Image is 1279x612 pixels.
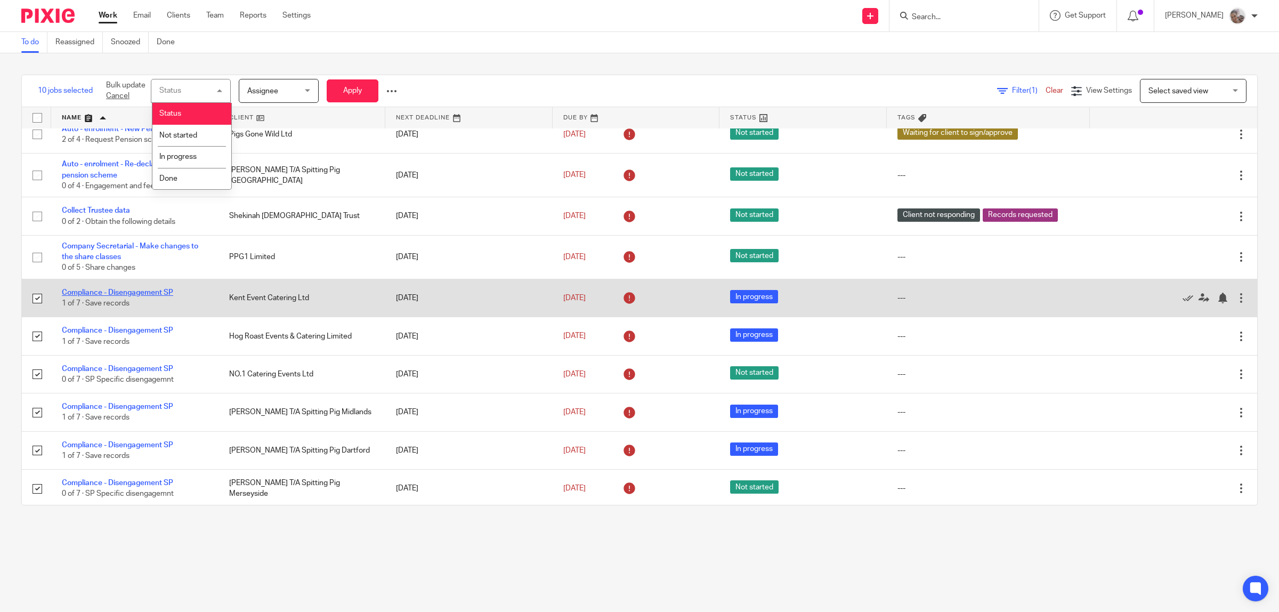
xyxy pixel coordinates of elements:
span: 10 jobs selected [38,85,93,96]
a: Reports [240,10,266,21]
span: Waiting for client to sign/approve [897,126,1018,140]
td: [DATE] [385,393,553,431]
div: --- [897,369,1079,380]
a: Settings [282,10,311,21]
span: [DATE] [563,172,586,179]
span: Get Support [1065,12,1106,19]
td: Kent Event Catering Ltd [218,279,386,317]
span: Not started [730,249,779,262]
td: [DATE] [385,431,553,469]
div: --- [897,293,1079,303]
span: 1 of 7 · Save records [62,300,129,307]
span: [DATE] [563,212,586,220]
td: Pigs Gone Wild Ltd [218,115,386,153]
a: Team [206,10,224,21]
td: [PERSON_NAME] T/A Spitting Pig [GEOGRAPHIC_DATA] [218,154,386,197]
a: Cancel [106,92,129,100]
a: To do [21,32,47,53]
a: Compliance - Disengagement SP [62,365,173,373]
span: 2 of 4 · Request Pension scheme [62,136,171,143]
a: Compliance - Disengagement SP [62,327,173,334]
p: [PERSON_NAME] [1165,10,1224,21]
span: Filter [1012,87,1046,94]
span: Status [159,110,181,117]
a: Reassigned [55,32,103,53]
span: Done [159,175,177,182]
div: --- [897,445,1079,456]
a: Clear [1046,87,1063,94]
span: Records requested [983,208,1058,222]
div: --- [897,252,1079,262]
span: Not started [159,132,197,139]
td: [PERSON_NAME] T/A Spitting Pig Dartford [218,431,386,469]
a: Collect Trustee data [62,207,130,214]
a: Snoozed [111,32,149,53]
span: [DATE] [563,333,586,340]
td: [DATE] [385,355,553,393]
span: [DATE] [563,131,586,138]
span: 1 of 7 · Save records [62,452,129,460]
a: Auto - enrolment - Re-declaration of a pension scheme [62,160,189,179]
span: [DATE] [563,294,586,302]
td: [PERSON_NAME] T/A Spitting Pig Midlands [218,393,386,431]
span: [DATE] [563,253,586,261]
span: [DATE] [563,485,586,492]
span: In progress [730,405,778,418]
span: 1 of 7 · Save records [62,414,129,422]
span: Tags [897,115,916,120]
span: In progress [159,153,197,160]
a: Compliance - Disengagement SP [62,403,173,410]
a: Email [133,10,151,21]
span: In progress [730,442,778,456]
div: --- [897,170,1079,181]
span: Not started [730,366,779,380]
td: [DATE] [385,279,553,317]
a: Clients [167,10,190,21]
td: [DATE] [385,235,553,279]
span: (1) [1029,87,1038,94]
a: Work [99,10,117,21]
span: [DATE] [563,447,586,454]
input: Search [911,13,1007,22]
span: 0 of 2 · Obtain the following details [62,218,175,226]
a: Compliance - Disengagement SP [62,479,173,487]
td: [DATE] [385,115,553,153]
span: Client not responding [897,208,980,222]
p: Bulk update [106,80,145,102]
span: Not started [730,480,779,494]
span: [DATE] [563,408,586,416]
a: Mark as done [1183,293,1199,303]
span: 0 of 7 · SP Specific disengagemnt [62,490,174,498]
span: Not started [730,167,779,181]
td: [PERSON_NAME] T/A Spitting Pig Merseyside [218,470,386,508]
div: --- [897,483,1079,494]
span: [DATE] [563,371,586,378]
div: --- [897,331,1079,342]
a: Compliance - Disengagement SP [62,441,173,449]
td: Hog Roast Events & Catering Limited [218,317,386,355]
span: In progress [730,328,778,342]
td: [DATE] [385,470,553,508]
span: 1 of 7 · Save records [62,338,129,345]
td: Shekinah [DEMOGRAPHIC_DATA] Trust [218,197,386,235]
span: 0 of 5 · Share changes [62,264,135,272]
img: me.jpg [1229,7,1246,25]
td: NO.1 Catering Events Ltd [218,355,386,393]
td: [DATE] [385,154,553,197]
span: In progress [730,290,778,303]
span: 0 of 4 · Engagement and fees [62,182,158,190]
span: View Settings [1086,87,1132,94]
td: [DATE] [385,197,553,235]
div: Status [159,87,181,94]
span: Not started [730,126,779,140]
td: PPG1 Limited [218,235,386,279]
div: --- [897,407,1079,417]
span: Assignee [247,87,278,95]
a: Compliance - Disengagement SP [62,289,173,296]
span: Not started [730,208,779,222]
a: Done [157,32,183,53]
a: Auto - enrolment - New Pension set up [62,125,191,133]
span: Select saved view [1148,87,1208,95]
span: 0 of 7 · SP Specific disengagemnt [62,376,174,383]
td: [DATE] [385,317,553,355]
